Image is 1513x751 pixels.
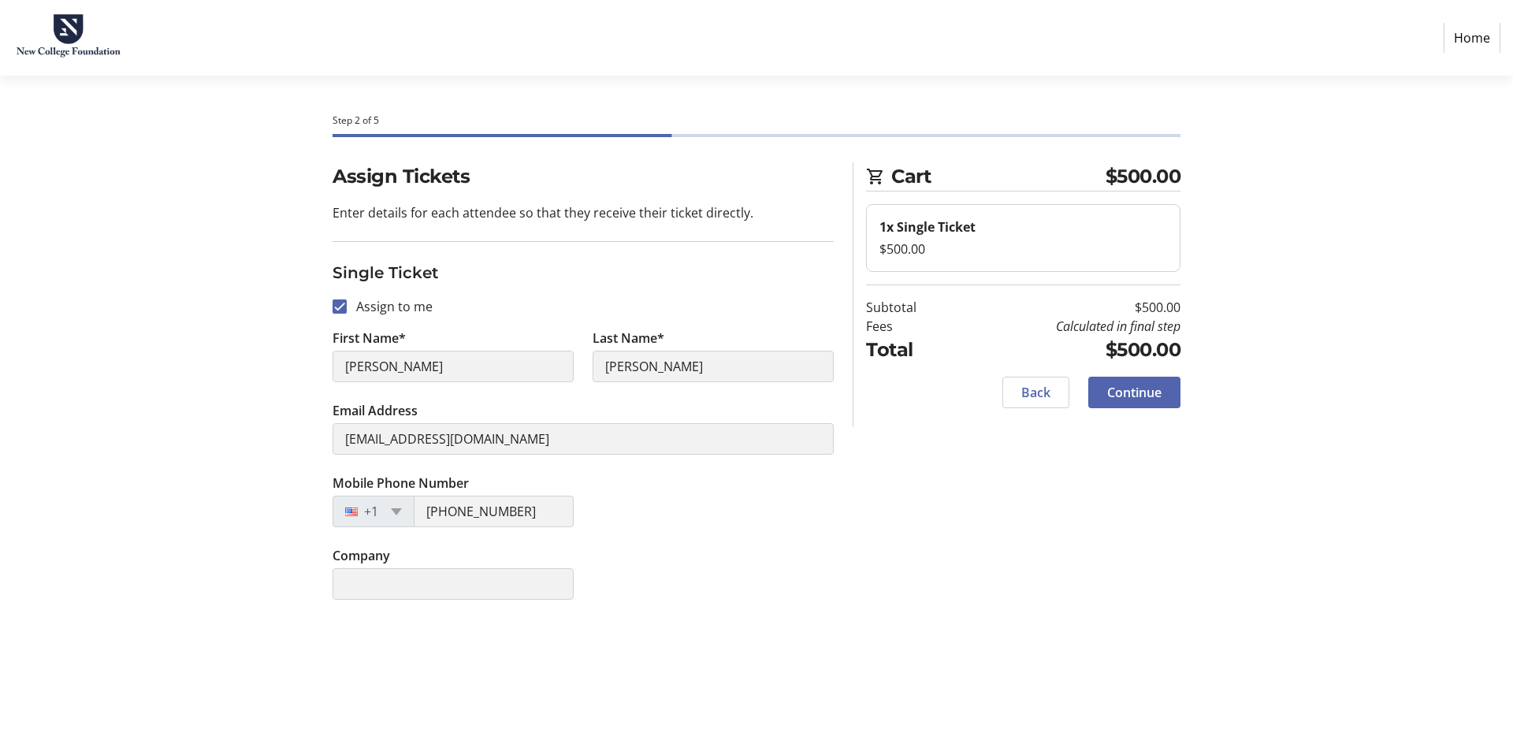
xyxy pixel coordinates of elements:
[1107,383,1162,402] span: Continue
[1106,162,1181,191] span: $500.00
[593,329,664,348] label: Last Name*
[347,297,433,316] label: Assign to me
[866,317,957,336] td: Fees
[1444,23,1500,53] a: Home
[879,218,976,236] strong: 1x Single Ticket
[414,496,574,527] input: (201) 555-0123
[891,162,1106,191] span: Cart
[957,317,1180,336] td: Calculated in final step
[866,298,957,317] td: Subtotal
[957,336,1180,364] td: $500.00
[333,329,406,348] label: First Name*
[879,240,1167,258] div: $500.00
[866,336,957,364] td: Total
[333,474,469,493] label: Mobile Phone Number
[333,162,834,191] h2: Assign Tickets
[1021,383,1050,402] span: Back
[333,546,390,565] label: Company
[1088,377,1180,408] button: Continue
[13,6,125,69] img: New College Foundation's Logo
[333,203,834,222] p: Enter details for each attendee so that they receive their ticket directly.
[333,401,418,420] label: Email Address
[1002,377,1069,408] button: Back
[333,261,834,284] h3: Single Ticket
[333,113,1180,128] div: Step 2 of 5
[957,298,1180,317] td: $500.00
